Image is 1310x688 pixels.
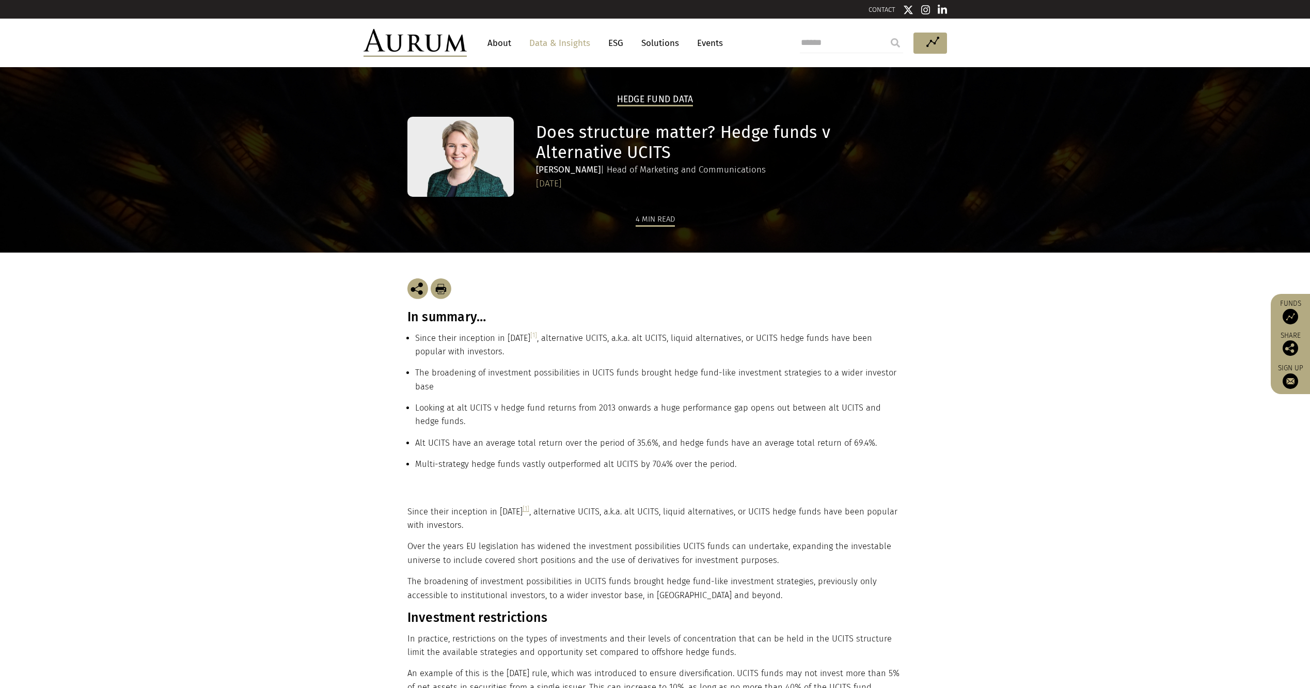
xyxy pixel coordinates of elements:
[524,34,595,53] a: Data & Insights
[415,458,903,479] li: Multi-strategy hedge funds vastly outperformed alt UCITS by 70.4% over the period.
[536,163,900,177] div: | Head of Marketing and Communications
[536,164,601,175] strong: [PERSON_NAME]
[530,331,537,339] a: [1]
[1283,340,1298,356] img: Share this post
[1276,332,1305,356] div: Share
[407,540,901,567] p: Over the years EU legislation has widened the investment possibilities UCITS funds can undertake,...
[415,436,903,458] li: Alt UCITS have an average total return over the period of 35.6%, and hedge funds have an average ...
[364,29,467,57] img: Aurum
[1283,309,1298,324] img: Access Funds
[482,34,516,53] a: About
[1283,373,1298,389] img: Sign up to our newsletter
[415,332,903,367] li: Since their inception in [DATE] , alternative UCITS, a.k.a. alt UCITS, liquid alternatives, or UC...
[407,632,901,660] p: In practice, restrictions on the types of investments and their levels of concentration that can ...
[415,401,903,436] li: Looking at alt UCITS v hedge fund returns from 2013 onwards a huge performance gap opens out betw...
[407,610,901,626] h3: Investment restrictions
[603,34,628,53] a: ESG
[407,278,428,299] img: Share this post
[885,33,906,53] input: Submit
[407,505,901,533] p: Since their inception in [DATE] , alternative UCITS, a.k.a. alt UCITS, liquid alternatives, or UC...
[869,6,895,13] a: CONTACT
[536,122,900,163] h1: Does structure matter? Hedge funds v Alternative UCITS
[636,34,684,53] a: Solutions
[1276,364,1305,389] a: Sign up
[921,5,930,15] img: Instagram icon
[636,213,675,227] div: 4 min read
[617,94,693,106] h2: Hedge Fund Data
[407,575,901,602] p: The broadening of investment possibilities in UCITS funds brought hedge fund-like investment stra...
[903,5,913,15] img: Twitter icon
[938,5,947,15] img: Linkedin icon
[692,34,723,53] a: Events
[1276,299,1305,324] a: Funds
[407,309,903,325] h3: In summary…
[431,278,451,299] img: Download Article
[415,366,903,401] li: The broadening of investment possibilities in UCITS funds brought hedge fund-like investment stra...
[523,505,529,512] a: [1]
[536,177,900,191] div: [DATE]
